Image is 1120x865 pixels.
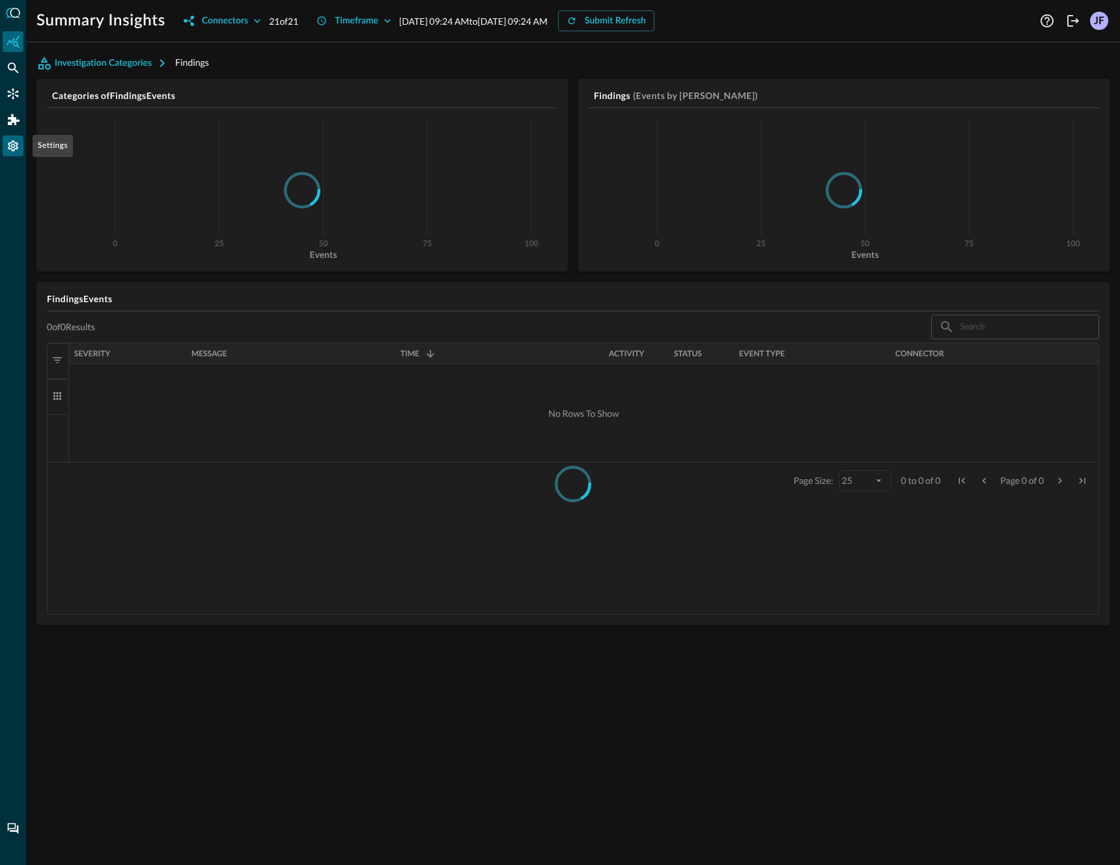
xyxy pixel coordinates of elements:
button: Connectors [176,10,269,31]
button: Logout [1063,10,1084,31]
h5: (Events by [PERSON_NAME]) [633,89,758,102]
div: Submit Refresh [585,13,646,29]
div: Chat [3,818,23,839]
p: 21 of 21 [269,14,298,28]
div: Settings [3,135,23,156]
input: Search [960,315,1069,339]
div: Addons [3,109,24,130]
div: Timeframe [335,13,378,29]
p: 0 of 0 Results [47,321,95,333]
button: Timeframe [309,10,399,31]
div: Federated Search [3,57,23,78]
div: Settings [33,135,73,157]
button: Submit Refresh [558,10,654,31]
h1: Summary Insights [36,10,165,31]
div: JF [1090,12,1108,30]
button: Help [1037,10,1057,31]
button: Investigation Categories [36,53,175,74]
div: Summary Insights [3,31,23,52]
h5: Findings Events [47,292,1099,305]
span: Findings [175,57,209,68]
h5: Findings [594,89,630,102]
h5: Categories of Findings Events [52,89,557,102]
p: [DATE] 09:24 AM to [DATE] 09:24 AM [399,14,548,28]
div: Connectors [3,83,23,104]
div: Connectors [202,13,248,29]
